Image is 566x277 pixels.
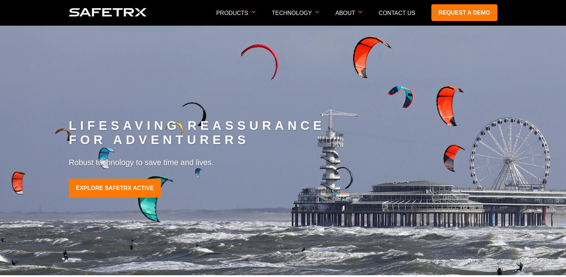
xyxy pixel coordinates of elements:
[315,11,319,13] img: arrow icon
[69,119,497,147] h2: LIFESAVING REASSURANCE FOR ADVENTURERS
[69,8,147,16] img: logo SafeTrx
[69,179,161,198] a: EXPLORE SAFETRX ACTIVE
[431,4,497,21] a: Request a demo
[335,10,362,25] p: About
[69,158,497,168] p: Robust technology to save time and lives.
[359,11,362,13] img: arrow icon
[272,10,319,25] p: Technology
[252,11,256,13] img: arrow icon
[379,10,415,16] a: Contact Us
[216,10,256,25] p: Products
